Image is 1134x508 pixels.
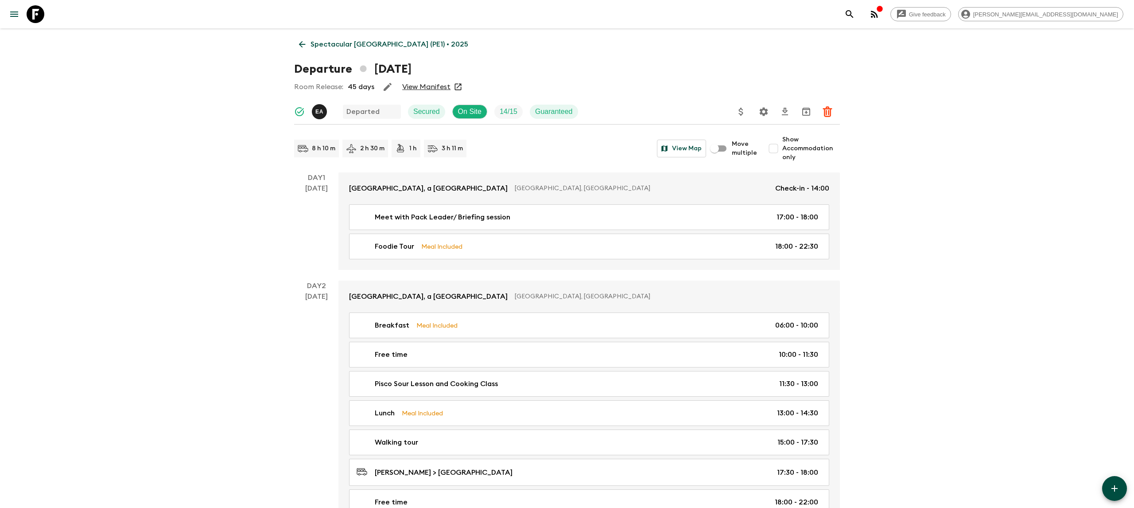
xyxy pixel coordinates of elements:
[349,400,829,426] a: LunchMeal Included13:00 - 14:30
[294,281,338,291] p: Day 2
[349,204,829,230] a: Meet with Pack Leader/ Briefing session17:00 - 18:00
[349,371,829,397] a: Pisco Sour Lesson and Cooking Class11:30 - 13:00
[732,103,750,121] button: Update Price, Early Bird Discount and Costs
[779,379,818,389] p: 11:30 - 13:00
[732,140,757,157] span: Move multiple
[338,281,840,313] a: [GEOGRAPHIC_DATA], a [GEOGRAPHIC_DATA][GEOGRAPHIC_DATA], [GEOGRAPHIC_DATA]
[775,320,818,331] p: 06:00 - 10:00
[360,144,384,153] p: 2 h 30 m
[312,144,335,153] p: 8 h 10 m
[777,212,818,223] p: 17:00 - 18:00
[375,408,395,418] p: Lunch
[375,467,513,478] p: [PERSON_NAME] > [GEOGRAPHIC_DATA]
[349,342,829,367] a: Free time10:00 - 11:30
[409,144,417,153] p: 1 h
[311,39,468,50] p: Spectacular [GEOGRAPHIC_DATA] (PE1) • 2025
[294,60,412,78] h1: Departure [DATE]
[375,320,409,331] p: Breakfast
[349,183,508,194] p: [GEOGRAPHIC_DATA], a [GEOGRAPHIC_DATA]
[375,212,510,223] p: Meet with Pack Leader/ Briefing session
[402,82,450,91] a: View Manifest
[408,105,445,119] div: Secured
[500,106,517,117] p: 14 / 15
[305,183,328,270] div: [DATE]
[312,107,329,114] span: Ernesto Andrade
[779,349,818,360] p: 10:00 - 11:30
[755,103,773,121] button: Settings
[777,408,818,418] p: 13:00 - 14:30
[294,172,338,183] p: Day 1
[775,183,829,194] p: Check-in - 14:00
[413,106,440,117] p: Secured
[515,292,822,301] p: [GEOGRAPHIC_DATA], [GEOGRAPHIC_DATA]
[442,144,463,153] p: 3 h 11 m
[535,106,573,117] p: Guaranteed
[346,106,380,117] p: Departed
[375,437,418,448] p: Walking tour
[515,184,768,193] p: [GEOGRAPHIC_DATA], [GEOGRAPHIC_DATA]
[904,11,951,18] span: Give feedback
[494,105,523,119] div: Trip Fill
[782,135,840,162] span: Show Accommodation only
[458,106,482,117] p: On Site
[349,313,829,338] a: BreakfastMeal Included06:00 - 10:00
[338,172,840,204] a: [GEOGRAPHIC_DATA], a [GEOGRAPHIC_DATA][GEOGRAPHIC_DATA], [GEOGRAPHIC_DATA]Check-in - 14:00
[421,242,462,251] p: Meal Included
[777,437,818,448] p: 15:00 - 17:30
[375,379,498,389] p: Pisco Sour Lesson and Cooking Class
[775,497,818,508] p: 18:00 - 22:00
[349,459,829,486] a: [PERSON_NAME] > [GEOGRAPHIC_DATA]17:30 - 18:00
[402,408,443,418] p: Meal Included
[5,5,23,23] button: menu
[348,82,374,92] p: 45 days
[375,241,414,252] p: Foodie Tour
[775,241,818,252] p: 18:00 - 22:30
[958,7,1123,21] div: [PERSON_NAME][EMAIL_ADDRESS][DOMAIN_NAME]
[349,291,508,302] p: [GEOGRAPHIC_DATA], a [GEOGRAPHIC_DATA]
[294,106,305,117] svg: Synced Successfully
[294,35,473,53] a: Spectacular [GEOGRAPHIC_DATA] (PE1) • 2025
[375,349,408,360] p: Free time
[294,82,343,92] p: Room Release:
[375,497,408,508] p: Free time
[416,320,458,330] p: Meal Included
[349,430,829,455] a: Walking tour15:00 - 17:30
[797,103,815,121] button: Archive (Completed, Cancelled or Unsynced Departures only)
[968,11,1123,18] span: [PERSON_NAME][EMAIL_ADDRESS][DOMAIN_NAME]
[452,105,487,119] div: On Site
[841,5,858,23] button: search adventures
[657,140,706,157] button: View Map
[890,7,951,21] a: Give feedback
[349,234,829,259] a: Foodie TourMeal Included18:00 - 22:30
[776,103,794,121] button: Download CSV
[777,467,818,478] p: 17:30 - 18:00
[819,103,836,121] button: Delete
